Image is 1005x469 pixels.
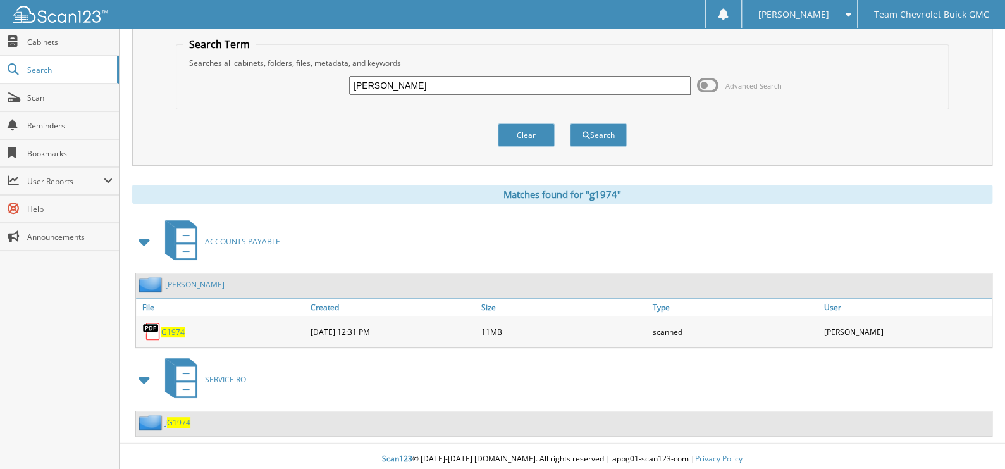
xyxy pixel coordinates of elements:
span: Team Chevrolet Buick GMC [874,11,989,18]
span: Scan [27,92,113,103]
span: G1974 [167,417,190,428]
a: [PERSON_NAME] [165,279,225,290]
a: User [820,299,992,316]
span: Search [27,65,111,75]
div: scanned [650,319,821,344]
div: 11MB [478,319,650,344]
a: SERVICE RO [157,354,246,404]
span: [PERSON_NAME] [758,11,829,18]
img: folder2.png [139,415,165,430]
span: Bookmarks [27,148,113,159]
a: Privacy Policy [695,453,743,464]
a: Created [307,299,479,316]
span: SERVICE RO [205,374,246,385]
img: folder2.png [139,277,165,292]
span: Advanced Search [725,81,782,91]
span: Reminders [27,120,113,131]
a: Type [650,299,821,316]
span: Announcements [27,232,113,242]
div: Matches found for "g1974" [132,185,992,204]
a: ACCOUNTS PAYABLE [157,216,280,266]
a: G1974 [161,327,185,337]
a: File [136,299,307,316]
div: Searches all cabinets, folders, files, metadata, and keywords [183,58,942,68]
iframe: Chat Widget [942,408,1005,469]
span: User Reports [27,176,104,187]
button: Search [570,123,627,147]
img: PDF.png [142,322,161,341]
legend: Search Term [183,37,256,51]
button: Clear [498,123,555,147]
div: [DATE] 12:31 PM [307,319,479,344]
a: Size [478,299,650,316]
a: JG1974 [165,417,190,428]
span: ACCOUNTS PAYABLE [205,236,280,247]
span: Cabinets [27,37,113,47]
div: [PERSON_NAME] [820,319,992,344]
img: scan123-logo-white.svg [13,6,108,23]
span: Help [27,204,113,215]
span: Scan123 [382,453,412,464]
